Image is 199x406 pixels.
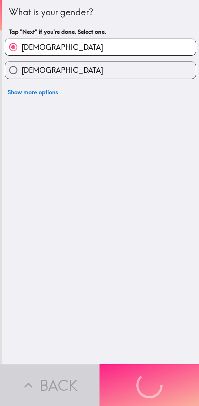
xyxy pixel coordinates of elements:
span: [DEMOGRAPHIC_DATA] [22,42,103,52]
span: [DEMOGRAPHIC_DATA] [22,65,103,75]
h6: Tap "Next" if you're done. Select one. [9,28,192,36]
div: What is your gender? [9,6,192,19]
button: Show more options [5,85,61,99]
button: [DEMOGRAPHIC_DATA] [5,62,196,78]
button: [DEMOGRAPHIC_DATA] [5,39,196,55]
